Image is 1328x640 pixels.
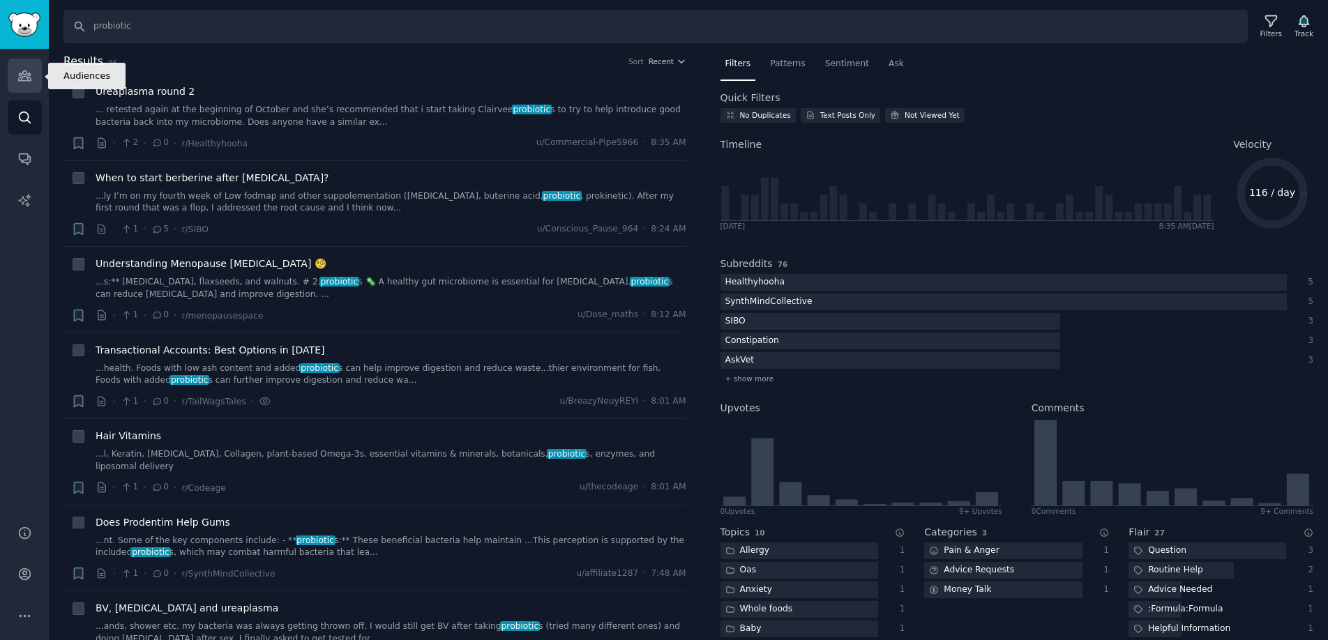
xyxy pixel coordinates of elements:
[825,58,869,70] span: Sentiment
[1154,528,1165,537] span: 27
[1032,506,1076,516] div: 0 Comment s
[151,223,169,236] span: 5
[643,223,646,236] span: ·
[121,395,138,408] span: 1
[1290,12,1318,41] button: Track
[893,584,905,596] div: 1
[576,567,638,580] span: u/affiliate1287
[169,375,209,385] span: probiotic
[542,191,582,201] span: probiotic
[1260,506,1313,516] div: 9+ Comments
[96,448,686,473] a: ...l, Keratin, [MEDICAL_DATA], Collagen, plant-based Omega-3s, essential vitamins & minerals, bot...
[96,363,686,387] a: ...health. Foods with low ash content and addedprobiotics can help improve digestion and reduce w...
[720,91,780,105] h2: Quick Filters
[130,547,170,557] span: probiotic
[96,601,278,616] span: BV, [MEDICAL_DATA] and ureaplasma
[1301,584,1313,596] div: 1
[720,542,775,560] div: Allergy
[1301,315,1314,328] div: 3
[174,222,176,236] span: ·
[96,171,329,185] a: When to start berberine after [MEDICAL_DATA]?
[63,10,1248,43] input: Search Keyword
[720,401,760,416] h2: Upvotes
[547,449,587,459] span: probiotic
[720,294,817,311] div: SynthMindCollective
[1301,354,1314,367] div: 3
[643,481,646,494] span: ·
[720,313,750,330] div: SIBO
[1097,544,1110,557] div: 1
[512,105,552,114] span: probiotic
[96,84,195,99] a: Ureaplasma round 2
[630,277,670,287] span: probiotic
[1159,221,1214,231] div: 8:35 AM [DATE]
[174,566,176,581] span: ·
[151,481,169,494] span: 0
[174,136,176,151] span: ·
[121,137,138,149] span: 2
[113,308,116,323] span: ·
[143,566,146,581] span: ·
[1249,187,1295,198] text: 116 / day
[537,223,639,236] span: u/Conscious_Pause_964
[63,53,103,70] span: Results
[121,567,138,580] span: 1
[96,257,326,271] span: Understanding Menopause [MEDICAL_DATA] 🧐
[1301,623,1313,635] div: 1
[720,620,767,638] div: Baby
[1301,603,1313,616] div: 1
[720,257,773,271] h2: Subreddits
[1129,562,1208,579] div: Routine Help
[959,506,1002,516] div: 9+ Upvotes
[924,581,996,599] div: Money Talk
[113,480,116,495] span: ·
[720,333,784,350] div: Constipation
[725,58,751,70] span: Filters
[1129,620,1235,638] div: Helpful Information
[151,395,169,408] span: 0
[113,136,116,151] span: ·
[151,309,169,321] span: 0
[536,137,639,149] span: u/Commercial-Pipe5966
[893,544,905,557] div: 1
[121,309,138,321] span: 1
[151,567,169,580] span: 0
[651,309,686,321] span: 8:12 AM
[113,566,116,581] span: ·
[96,535,686,559] a: ...nt. Some of the key components include: - **probiotics:** These beneficial bacteria help maint...
[720,601,798,618] div: Whole foods
[1129,525,1149,540] h2: Flair
[96,515,230,530] a: Does Prodentim Help Gums
[578,309,638,321] span: u/Dose_maths
[121,481,138,494] span: 1
[113,394,116,409] span: ·
[1129,601,1228,618] div: :Formula:Formula
[643,309,646,321] span: ·
[651,567,686,580] span: 7:48 AM
[1032,401,1085,416] h2: Comments
[143,222,146,236] span: ·
[628,56,644,66] div: Sort
[905,110,960,120] div: Not Viewed Yet
[181,397,246,406] span: r/TailWagsTales
[720,221,746,231] div: [DATE]
[651,223,686,236] span: 8:24 AM
[1295,29,1313,38] div: Track
[300,363,340,373] span: probiotic
[8,13,40,37] img: GummySearch logo
[1129,542,1191,560] div: Question
[143,394,146,409] span: ·
[649,56,686,66] button: Recent
[820,110,875,120] div: Text Posts Only
[755,528,765,537] span: 10
[1301,276,1314,289] div: 5
[181,224,208,234] span: r/SIBO
[143,136,146,151] span: ·
[96,276,686,300] a: ...s:** [MEDICAL_DATA], flaxseeds, and walnuts. # 2.probiotics 🦠 A healthy gut microbiome is esse...
[651,481,686,494] span: 8:01 AM
[720,562,762,579] div: Oas
[720,525,750,540] h2: Topics
[649,56,674,66] span: Recent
